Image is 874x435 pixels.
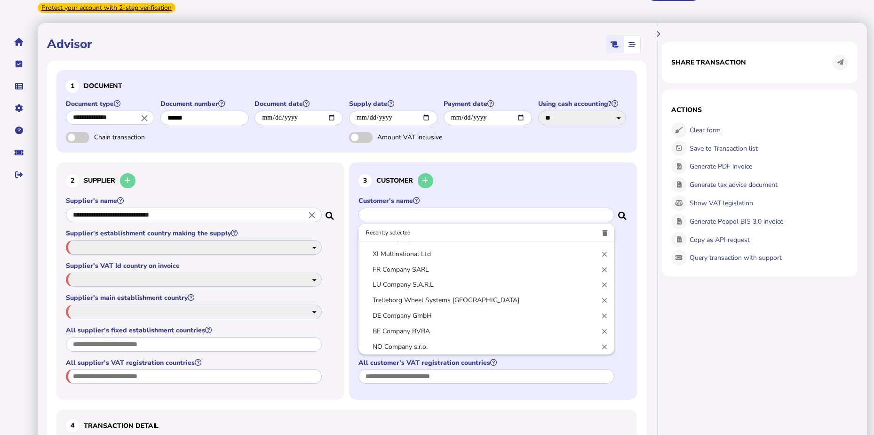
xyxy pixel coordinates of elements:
[366,229,607,236] div: Recently selected
[600,296,609,305] i: Close
[600,250,609,258] i: Close
[366,294,607,306] a: Trelleborg Wheel Systems [GEOGRAPHIC_DATA]
[366,341,607,353] a: NO Company s.r.o.
[366,325,607,337] a: BE Company BVBA
[366,279,607,290] a: LU Company S.A.R.L
[600,312,609,320] i: Close
[366,248,607,260] a: XI Multinational Ltd
[600,281,609,290] i: Close
[600,343,609,351] i: Close
[366,310,607,322] a: DE Company GmbH
[366,264,607,275] a: FR Company SARL
[600,327,609,336] i: Close
[601,229,609,237] i: Delete
[600,266,609,274] i: Close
